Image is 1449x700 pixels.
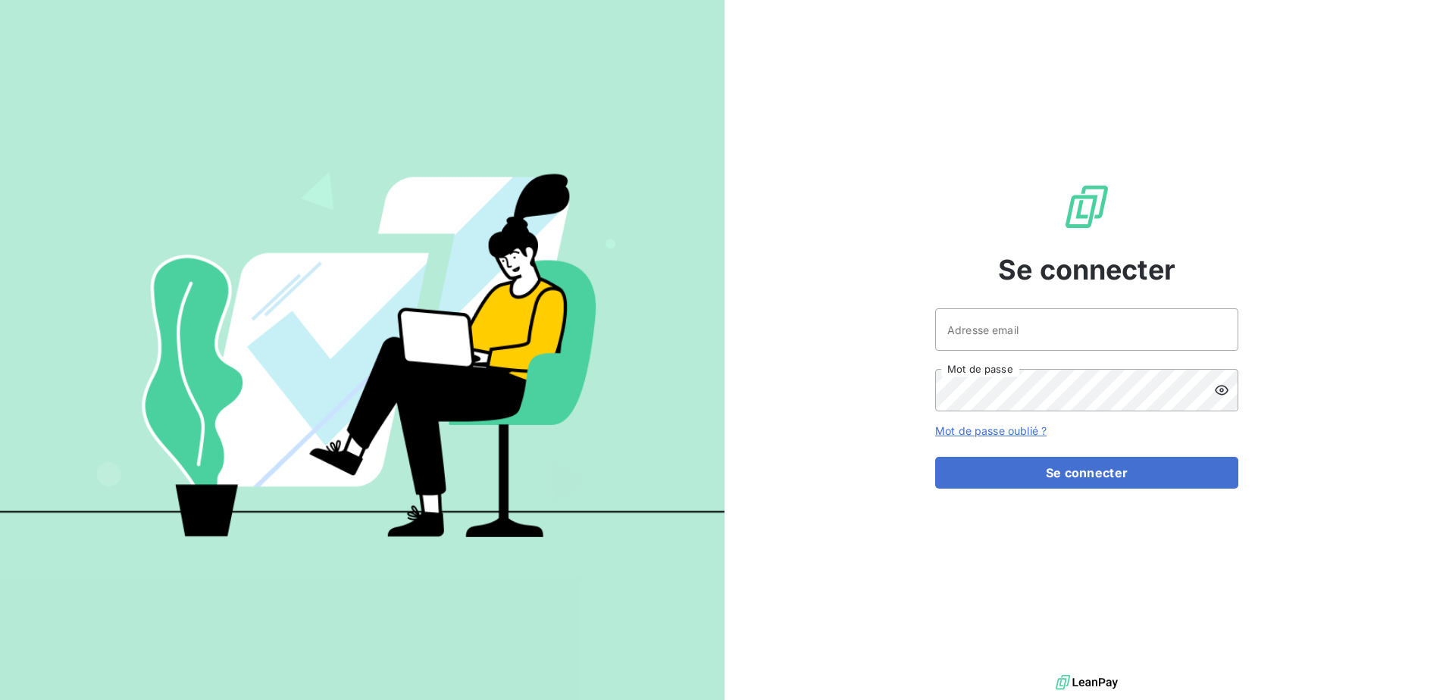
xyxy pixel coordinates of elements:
[1056,671,1118,694] img: logo
[998,249,1175,290] span: Se connecter
[935,457,1238,489] button: Se connecter
[1062,183,1111,231] img: Logo LeanPay
[935,424,1047,437] a: Mot de passe oublié ?
[935,308,1238,351] input: placeholder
